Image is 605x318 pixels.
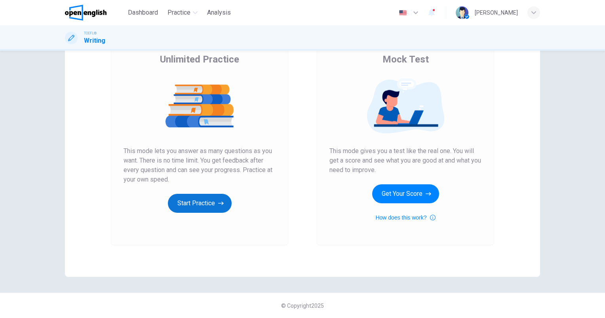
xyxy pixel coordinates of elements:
[281,303,324,309] span: © Copyright 2025
[398,10,408,16] img: en
[168,194,232,213] button: Start Practice
[167,8,190,17] span: Practice
[375,213,435,222] button: How does this work?
[84,30,97,36] span: TOEFL®
[164,6,201,20] button: Practice
[84,36,105,45] h1: Writing
[475,8,518,17] div: [PERSON_NAME]
[372,184,439,203] button: Get Your Score
[65,5,125,21] a: OpenEnglish logo
[456,6,468,19] img: Profile picture
[382,53,429,66] span: Mock Test
[160,53,239,66] span: Unlimited Practice
[207,8,231,17] span: Analysis
[204,6,234,20] button: Analysis
[124,146,276,184] span: This mode lets you answer as many questions as you want. There is no time limit. You get feedback...
[125,6,161,20] button: Dashboard
[329,146,481,175] span: This mode gives you a test like the real one. You will get a score and see what you are good at a...
[65,5,107,21] img: OpenEnglish logo
[128,8,158,17] span: Dashboard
